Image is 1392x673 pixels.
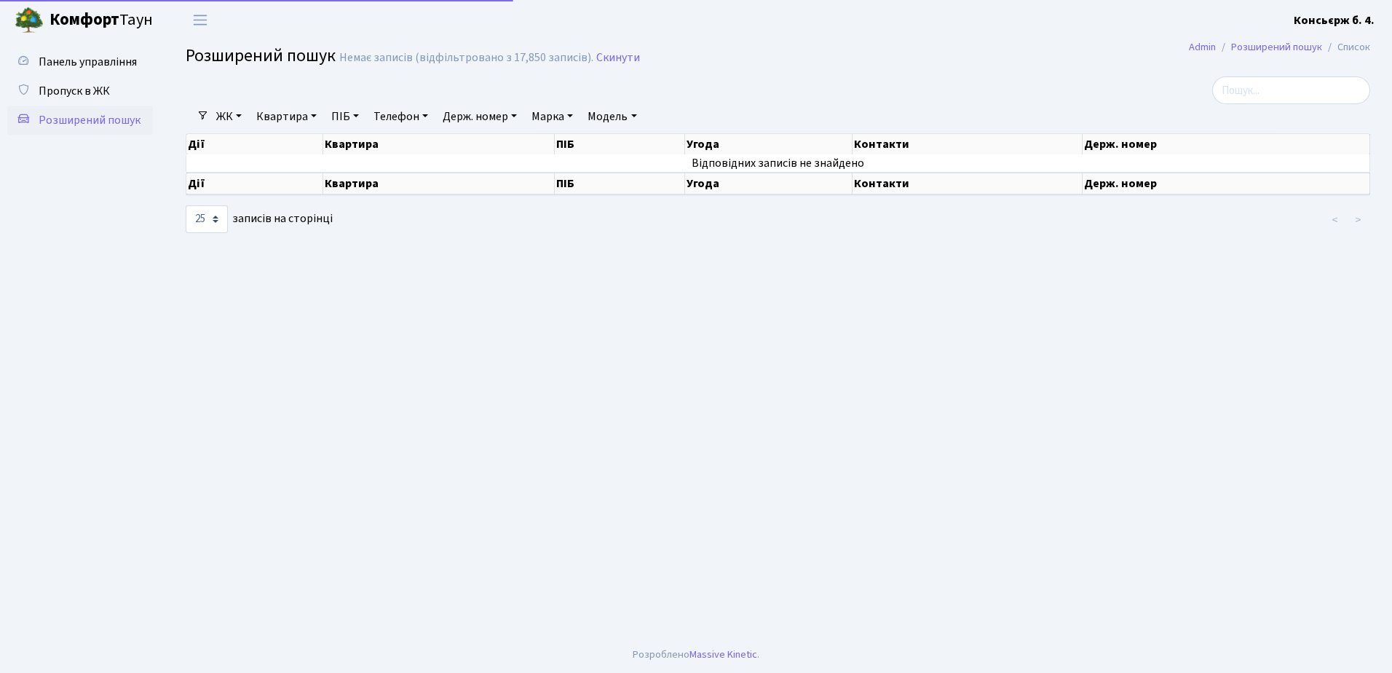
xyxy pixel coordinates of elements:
[50,8,153,33] span: Таун
[555,134,685,154] th: ПІБ
[186,205,228,233] select: записів на сторінці
[39,54,137,70] span: Панель управління
[582,104,642,129] a: Модель
[853,134,1083,154] th: Контакти
[323,173,555,194] th: Квартира
[325,104,365,129] a: ПІБ
[210,104,248,129] a: ЖК
[1231,39,1322,55] a: Розширений пошук
[1167,32,1392,63] nav: breadcrumb
[186,134,323,154] th: Дії
[7,106,153,135] a: Розширений пошук
[39,112,141,128] span: Розширений пошук
[1083,134,1370,154] th: Держ. номер
[1083,173,1370,194] th: Держ. номер
[1189,39,1216,55] a: Admin
[1294,12,1375,29] a: Консьєрж б. 4.
[685,134,853,154] th: Угода
[853,173,1083,194] th: Контакти
[323,134,555,154] th: Квартира
[186,205,333,233] label: записів на сторінці
[1294,12,1375,28] b: Консьєрж б. 4.
[39,83,110,99] span: Пропуск в ЖК
[633,647,759,663] div: Розроблено .
[7,47,153,76] a: Панель управління
[186,154,1370,172] td: Відповідних записів не знайдено
[1212,76,1370,104] input: Пошук...
[186,173,323,194] th: Дії
[526,104,579,129] a: Марка
[182,8,218,32] button: Переключити навігацію
[437,104,523,129] a: Держ. номер
[50,8,119,31] b: Комфорт
[186,43,336,68] span: Розширений пошук
[15,6,44,35] img: logo.png
[596,51,640,65] a: Скинути
[250,104,323,129] a: Квартира
[555,173,685,194] th: ПІБ
[339,51,593,65] div: Немає записів (відфільтровано з 17,850 записів).
[685,173,853,194] th: Угода
[689,647,757,662] a: Massive Kinetic
[368,104,434,129] a: Телефон
[1322,39,1370,55] li: Список
[7,76,153,106] a: Пропуск в ЖК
